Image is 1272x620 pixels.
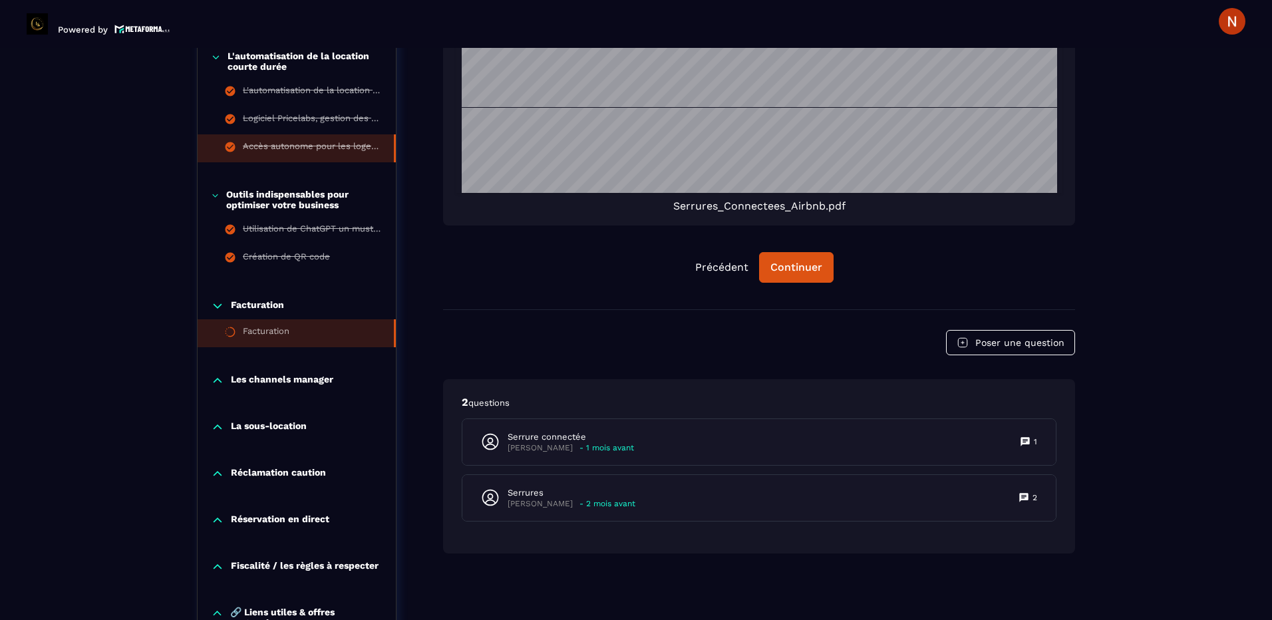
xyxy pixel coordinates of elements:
[243,113,383,128] div: Logiciel Pricelabs, gestion des prix
[27,13,48,35] img: logo-branding
[1034,436,1037,447] p: 1
[508,443,573,453] p: [PERSON_NAME]
[508,431,634,443] p: Serrure connectée
[243,251,330,266] div: Création de QR code
[685,253,759,282] button: Précédent
[231,514,329,527] p: Réservation en direct
[231,560,379,573] p: Fiscalité / les règles à respecter
[231,374,333,387] p: Les channels manager
[243,224,383,238] div: Utilisation de ChatGPT un must-have
[673,200,846,212] span: Serrures_Connectees_Airbnb.pdf
[468,398,510,408] span: questions
[228,51,383,72] p: L'automatisation de la location courte durée
[579,499,635,509] p: - 2 mois avant
[231,299,284,313] p: Facturation
[114,23,170,35] img: logo
[946,330,1075,355] button: Poser une question
[231,467,326,480] p: Réclamation caution
[243,141,381,156] div: Accès autonome pour les logements en location saisonnière
[508,499,573,509] p: [PERSON_NAME]
[770,261,822,274] div: Continuer
[579,443,634,453] p: - 1 mois avant
[226,189,383,210] p: Outils indispensables pour optimiser votre business
[58,25,108,35] p: Powered by
[508,487,635,499] p: Serrures
[462,395,1056,410] p: 2
[243,326,289,341] div: Facturation
[1033,492,1037,503] p: 2
[231,420,307,434] p: La sous-location
[759,252,834,283] button: Continuer
[243,85,383,100] div: L'automatisation de la location courte durée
